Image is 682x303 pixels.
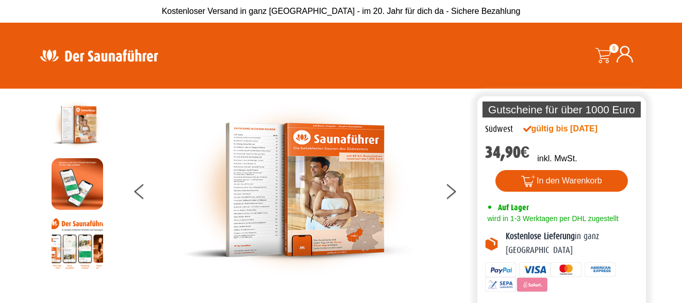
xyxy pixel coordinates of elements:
[52,158,103,210] img: MOCKUP-iPhone_regional
[182,99,414,281] img: der-saunafuehrer-2025-suedwest
[485,123,513,136] div: Südwest
[485,143,530,162] bdi: 34,90
[537,153,577,165] p: inkl. MwSt.
[483,102,641,117] p: Gutscheine für über 1000 Euro
[506,230,639,257] p: in ganz [GEOGRAPHIC_DATA]
[52,217,103,269] img: Anleitung7tn
[523,123,620,135] div: gültig bis [DATE]
[162,7,521,15] span: Kostenloser Versand in ganz [GEOGRAPHIC_DATA] - im 20. Jahr für dich da - Sichere Bezahlung
[609,44,619,53] span: 0
[498,203,529,212] span: Auf Lager
[495,170,628,192] button: In den Warenkorb
[52,99,103,150] img: der-saunafuehrer-2025-suedwest
[506,231,575,241] b: Kostenlose Lieferung
[521,143,530,162] span: €
[485,214,619,223] span: wird in 1-3 Werktagen per DHL zugestellt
